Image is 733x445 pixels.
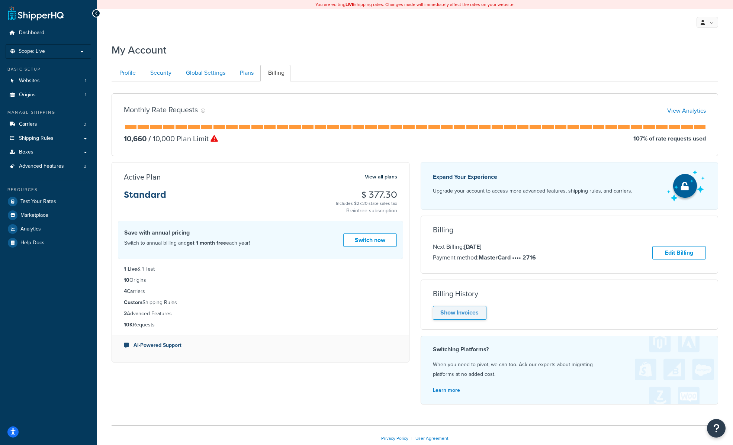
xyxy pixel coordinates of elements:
span: Scope: Live [19,48,45,55]
b: LIVE [345,1,354,8]
li: Shipping Rules [124,299,397,307]
h3: Billing [433,226,453,234]
li: AI-Powered Support [124,341,397,349]
a: Show Invoices [433,306,486,320]
div: Manage Shipping [6,109,91,116]
span: Shipping Rules [19,135,54,142]
span: | [411,435,412,442]
a: Help Docs [6,236,91,249]
span: 2 [84,163,86,170]
span: 1 [85,92,86,98]
li: & 1 Test [124,265,397,273]
a: Privacy Policy [381,435,408,442]
a: Edit Billing [652,246,706,260]
span: / [148,133,151,144]
span: Marketplace [20,212,48,219]
strong: 10K [124,321,133,329]
p: Braintree subscription [336,207,397,215]
div: Basic Setup [6,66,91,72]
a: Marketplace [6,209,91,222]
span: Advanced Features [19,163,64,170]
a: Billing [260,65,290,81]
p: Payment method: [433,253,536,262]
a: ShipperHQ Home [8,6,64,20]
li: Origins [6,88,91,102]
h3: Standard [124,190,166,206]
a: Security [142,65,177,81]
a: Plans [232,65,260,81]
strong: [DATE] [464,242,481,251]
a: Test Your Rates [6,195,91,208]
li: Origins [124,276,397,284]
li: Websites [6,74,91,88]
h3: $ 377.30 [336,190,397,200]
a: Shipping Rules [6,132,91,145]
strong: get 1 month free [187,239,226,247]
li: Carriers [6,117,91,131]
li: Advanced Features [124,310,397,318]
h1: My Account [112,43,167,57]
strong: MasterCard •••• 2716 [479,253,536,262]
span: Websites [19,78,40,84]
strong: Custom [124,299,142,306]
p: Upgrade your account to access more advanced features, shipping rules, and carriers. [433,186,632,196]
p: 10,000 Plan Limit [147,133,218,144]
h3: Monthly Rate Requests [124,106,198,114]
a: Websites 1 [6,74,91,88]
a: View Analytics [667,106,706,115]
h3: Billing History [433,290,478,298]
p: Expand Your Experience [433,172,632,182]
a: Expand Your Experience Upgrade your account to access more advanced features, shipping rules, and... [421,162,718,210]
a: Advanced Features 2 [6,159,91,173]
a: View all plans [365,172,397,182]
a: Learn more [433,386,460,394]
a: Carriers 3 [6,117,91,131]
strong: 4 [124,287,127,295]
p: 107 % of rate requests used [633,133,706,144]
a: User Agreement [415,435,449,442]
span: 3 [84,121,86,128]
a: Origins 1 [6,88,91,102]
p: Switch to annual billing and each year! [124,238,250,248]
span: 1 [85,78,86,84]
div: Includes $27.30 state sales tax [336,200,397,207]
p: When you need to pivot, we can too. Ask our experts about migrating platforms at no added cost. [433,360,706,379]
a: Dashboard [6,26,91,40]
h4: Switching Platforms? [433,345,706,354]
div: Resources [6,187,91,193]
span: Dashboard [19,30,44,36]
strong: 10 [124,276,129,284]
button: Open Resource Center [707,419,726,438]
h3: Active Plan [124,173,161,181]
a: Switch now [343,233,397,247]
a: Analytics [6,222,91,236]
a: Profile [112,65,142,81]
a: Global Settings [178,65,231,81]
li: Carriers [124,287,397,296]
p: 10,660 [124,133,147,144]
span: Help Docs [20,240,45,246]
span: Analytics [20,226,41,232]
strong: 1 Live [124,265,137,273]
strong: 2 [124,310,127,317]
a: Boxes [6,145,91,159]
span: Carriers [19,121,37,128]
span: Test Your Rates [20,199,56,205]
p: Next Billing: [433,242,536,252]
span: Boxes [19,149,33,155]
li: Advanced Features [6,159,91,173]
h4: Save with annual pricing [124,228,250,237]
li: Requests [124,321,397,329]
span: Origins [19,92,36,98]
